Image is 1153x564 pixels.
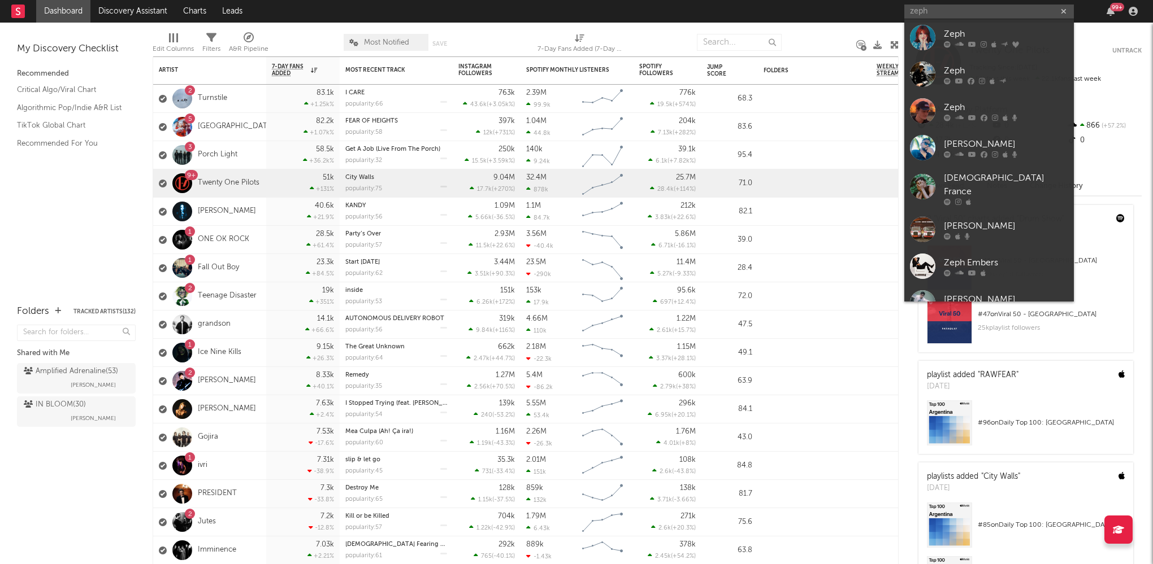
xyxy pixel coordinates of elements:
div: ( ) [469,326,515,334]
a: [PERSON_NAME] [904,211,1074,248]
span: 3.83k [655,215,671,221]
div: FEAR OF HEIGHTS [345,118,447,124]
div: 153k [526,287,541,294]
div: +61.4 % [306,242,334,249]
a: FEAR OF HEIGHTS [345,118,398,124]
div: +351 % [309,298,334,305]
span: +20.1 % [673,412,694,418]
div: Remedy [345,372,447,378]
div: 72.0 [707,290,752,303]
svg: Chart title [577,282,628,311]
div: AUTONOMOUS DELIVERY ROBOT [345,316,447,322]
div: 25.7M [676,174,696,181]
div: popularity: 56 [345,327,383,333]
div: ( ) [474,411,515,418]
a: [PERSON_NAME] [198,404,256,414]
a: TikTok Global Chart [17,119,124,132]
span: +38 % [678,384,694,390]
div: Jump Score [707,64,735,77]
div: ( ) [468,213,515,221]
div: Spotify Monthly Listeners [526,67,611,73]
div: popularity: 32 [345,158,382,164]
div: 7.63k [316,400,334,407]
div: 82.2k [316,117,334,125]
a: Critical Algo/Viral Chart [17,84,124,96]
button: Save [432,41,447,47]
a: Kill or be Killed [345,513,389,519]
div: 99.9k [526,101,551,108]
span: +574 % [674,102,694,108]
div: 1.09M [495,202,515,209]
span: +15.7 % [674,327,694,334]
div: -290k [526,270,551,278]
svg: Chart title [577,311,628,339]
div: A&R Pipeline [229,28,268,61]
a: City Walls [345,174,374,181]
div: # 85 on Daily Top 100: [GEOGRAPHIC_DATA] [978,518,1125,532]
div: [PERSON_NAME] [944,292,1068,306]
span: +114 % [675,186,694,193]
a: Zeph [904,19,1074,56]
svg: Chart title [577,254,628,282]
div: 28.4 [707,261,752,275]
div: Party’s Over [345,231,447,237]
div: 600k [678,371,696,379]
div: 39.0 [707,233,752,247]
a: Algorithmic Pop/Indie A&R List [17,102,124,114]
a: Destroy Me [345,485,379,491]
span: 697 [660,299,671,305]
span: -36.5 % [493,215,513,221]
div: popularity: 35 [345,383,382,390]
span: -53.2 % [494,412,513,418]
div: popularity: 75 [345,186,382,192]
a: slip & let go [345,457,380,463]
span: +70.5 % [492,384,513,390]
svg: Chart title [577,169,628,198]
a: grandson [198,320,231,329]
div: 7-Day Fans Added (7-Day Fans Added) [538,28,622,61]
div: 866 [1067,119,1142,133]
div: Most Recent Track [345,67,430,73]
div: 84.7k [526,214,550,221]
svg: Chart title [577,367,628,395]
span: +7.82k % [669,158,694,164]
div: popularity: 54 [345,412,383,418]
input: Search for artists [904,5,1074,19]
div: 99 + [1110,3,1124,11]
span: [PERSON_NAME] [71,378,116,392]
a: AUTONOMOUS DELIVERY ROBOT [345,316,444,322]
div: My Discovery Checklist [17,42,136,56]
div: ( ) [653,298,696,305]
div: +131 % [310,185,334,193]
span: 17.7k [477,186,492,193]
div: Filters [202,28,220,61]
div: # 47 on Viral 50 - [GEOGRAPHIC_DATA] [978,308,1125,321]
svg: Chart title [577,85,628,113]
svg: Chart title [577,113,628,141]
button: Tracked Artists(132) [73,309,136,314]
span: +44.7 % [491,356,513,362]
button: Untrack [1112,45,1142,56]
div: ( ) [466,355,515,362]
div: Edit Columns [153,28,194,61]
div: 9.15k [317,343,334,351]
span: 6.26k [476,299,493,305]
div: -22.3k [526,355,552,362]
div: Zeph [944,100,1068,114]
a: I CARE [345,90,365,96]
span: 6.1k [656,158,667,164]
div: ( ) [649,355,696,362]
a: Porch Light [198,150,237,160]
div: A&R Pipeline [229,42,268,56]
div: -40.4k [526,242,553,250]
svg: Chart title [577,395,628,423]
div: [DEMOGRAPHIC_DATA] France [944,172,1068,199]
div: ( ) [463,100,515,108]
div: 296k [679,400,696,407]
a: Zeph [904,56,1074,93]
div: [PERSON_NAME] [944,219,1068,233]
div: 5.86M [675,230,696,238]
div: 40.6k [315,202,334,209]
div: Instagram Followers [458,63,498,77]
div: 39.1k [678,146,696,153]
